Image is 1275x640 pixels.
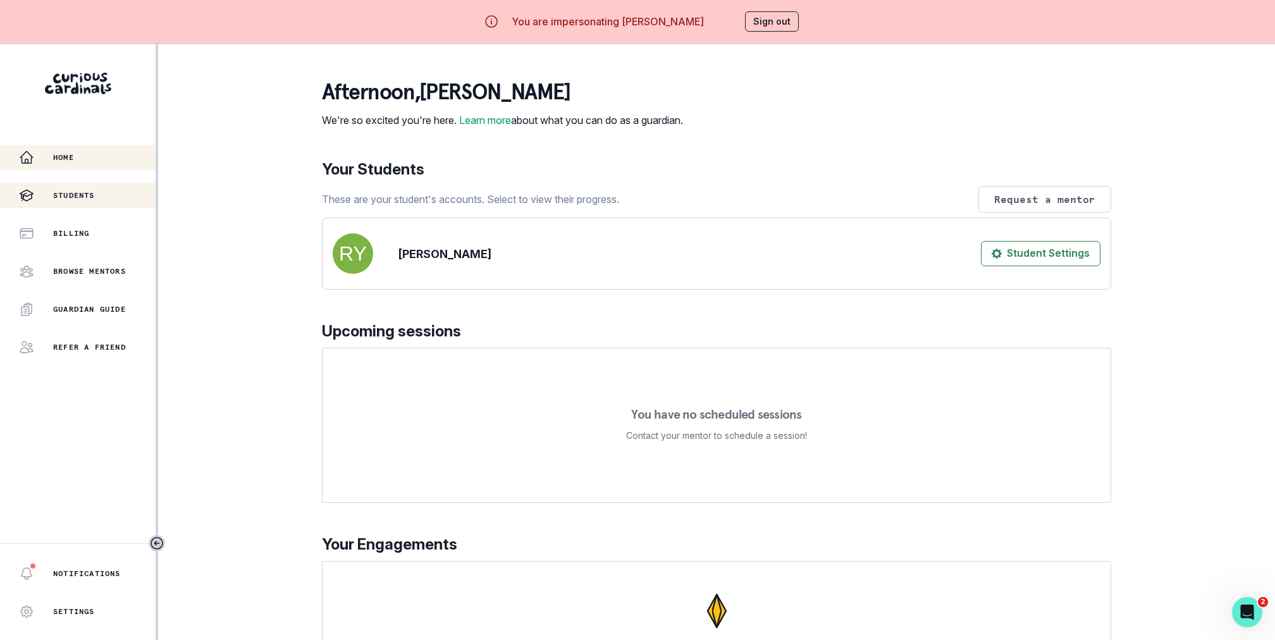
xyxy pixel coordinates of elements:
[53,152,74,163] p: Home
[53,606,95,617] p: Settings
[53,304,126,314] p: Guardian Guide
[322,158,1111,181] p: Your Students
[1232,597,1262,627] iframe: Intercom live chat
[53,342,126,352] p: Refer a friend
[322,113,683,128] p: We're so excited you're here. about what you can do as a guardian.
[322,192,619,207] p: These are your student's accounts. Select to view their progress.
[53,569,121,579] p: Notifications
[53,228,89,238] p: Billing
[149,535,165,551] button: Toggle sidebar
[322,533,1111,556] p: Your Engagements
[1258,597,1268,607] span: 2
[626,428,807,443] p: Contact your mentor to schedule a session!
[512,14,704,29] p: You are impersonating [PERSON_NAME]
[333,233,373,274] img: svg
[398,245,491,262] p: [PERSON_NAME]
[631,408,801,421] p: You have no scheduled sessions
[745,11,799,32] button: Sign out
[45,73,111,94] img: Curious Cardinals Logo
[981,241,1100,266] button: Student Settings
[53,190,95,200] p: Students
[459,114,511,126] a: Learn more
[322,80,683,105] p: afternoon , [PERSON_NAME]
[322,320,1111,343] p: Upcoming sessions
[978,186,1111,212] button: Request a mentor
[53,266,126,276] p: Browse Mentors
